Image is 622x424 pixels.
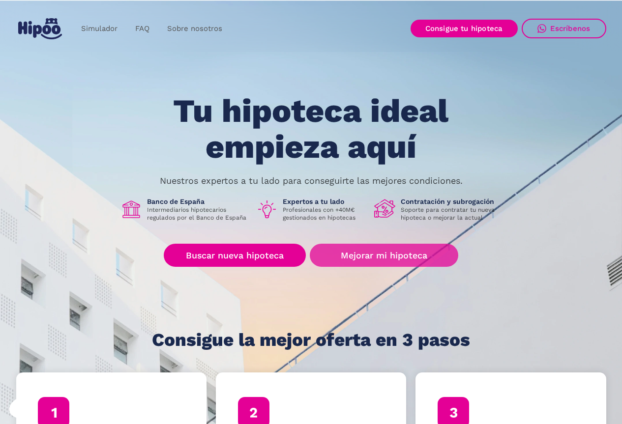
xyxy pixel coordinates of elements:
h1: Banco de España [147,197,248,206]
h1: Expertos a tu lado [283,197,366,206]
a: Mejorar mi hipoteca [310,244,458,267]
a: home [16,14,64,43]
h1: Contratación y subrogación [401,197,502,206]
p: Soporte para contratar tu nueva hipoteca o mejorar la actual [401,206,502,222]
a: Simulador [72,19,126,38]
a: Sobre nosotros [158,19,231,38]
h1: Consigue la mejor oferta en 3 pasos [152,330,470,350]
a: Buscar nueva hipoteca [164,244,306,267]
p: Intermediarios hipotecarios regulados por el Banco de España [147,206,248,222]
p: Nuestros expertos a tu lado para conseguirte las mejores condiciones. [160,177,463,185]
a: Escríbenos [522,19,606,38]
h1: Tu hipoteca ideal empieza aquí [124,93,497,165]
div: Escríbenos [550,24,591,33]
p: Profesionales con +40M€ gestionados en hipotecas [283,206,366,222]
a: FAQ [126,19,158,38]
a: Consigue tu hipoteca [411,20,518,37]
